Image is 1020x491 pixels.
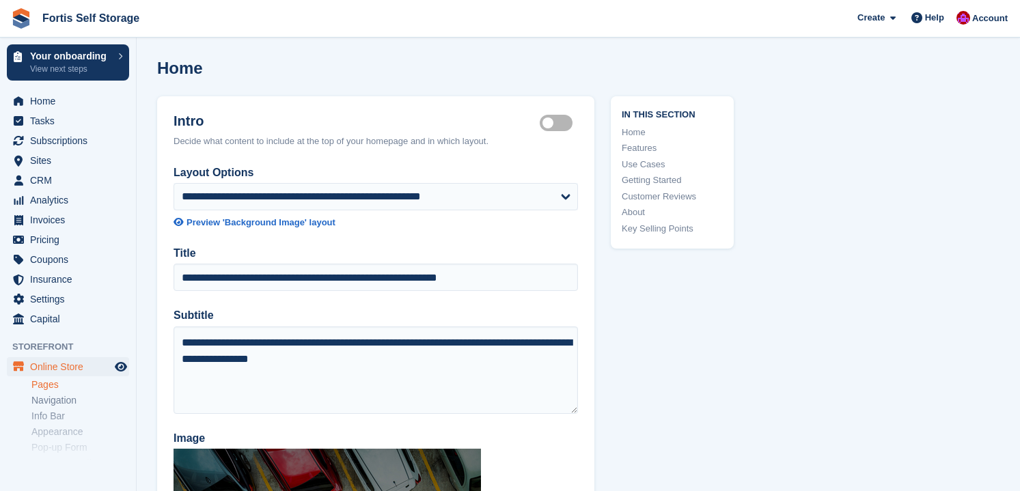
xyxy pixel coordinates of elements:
img: Becky Welch [956,11,970,25]
a: menu [7,250,129,269]
span: Create [857,11,885,25]
a: menu [7,357,129,376]
a: menu [7,309,129,328]
span: Subscriptions [30,131,112,150]
a: Fortis Self Storage [37,7,145,29]
a: Getting Started [622,173,723,187]
a: menu [7,290,129,309]
label: Layout Options [174,165,578,181]
a: menu [7,131,129,150]
a: Appearance [31,425,129,438]
a: Key Selling Points [622,222,723,236]
span: Home [30,92,112,111]
h2: Intro [174,113,540,129]
label: Subtitle [174,307,578,324]
span: Sites [30,151,112,170]
a: Preview store [113,359,129,375]
a: Info Bar [31,410,129,423]
span: Capital [30,309,112,328]
a: menu [7,210,129,229]
span: Online Store [30,357,112,376]
div: Preview 'Background Image' layout [187,216,335,229]
a: menu [7,111,129,130]
a: menu [7,230,129,249]
span: CRM [30,171,112,190]
span: Account [972,12,1008,25]
p: View next steps [30,63,111,75]
h1: Home [157,59,203,77]
a: About [622,206,723,219]
span: Analytics [30,191,112,210]
span: Insurance [30,270,112,289]
a: Pop-up Form [31,441,129,454]
a: menu [7,171,129,190]
a: Pages [31,378,129,391]
a: Contact Details [31,457,129,470]
a: menu [7,270,129,289]
a: Your onboarding View next steps [7,44,129,81]
a: Features [622,141,723,155]
a: Customer Reviews [622,190,723,204]
span: Storefront [12,340,136,354]
label: Title [174,245,578,262]
a: Navigation [31,394,129,407]
label: Hero section active [540,122,578,124]
img: stora-icon-8386f47178a22dfd0bd8f6a31ec36ba5ce8667c1dd55bd0f319d3a0aa187defe.svg [11,8,31,29]
span: Invoices [30,210,112,229]
span: Coupons [30,250,112,269]
a: Preview 'Background Image' layout [174,216,578,229]
a: menu [7,92,129,111]
a: Home [622,126,723,139]
a: menu [7,151,129,170]
span: Pricing [30,230,112,249]
span: Tasks [30,111,112,130]
span: Help [925,11,944,25]
label: Image [174,430,578,447]
a: menu [7,191,129,210]
span: Settings [30,290,112,309]
p: Your onboarding [30,51,111,61]
a: Use Cases [622,158,723,171]
div: Decide what content to include at the top of your homepage and in which layout. [174,135,578,148]
span: In this section [622,107,723,120]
